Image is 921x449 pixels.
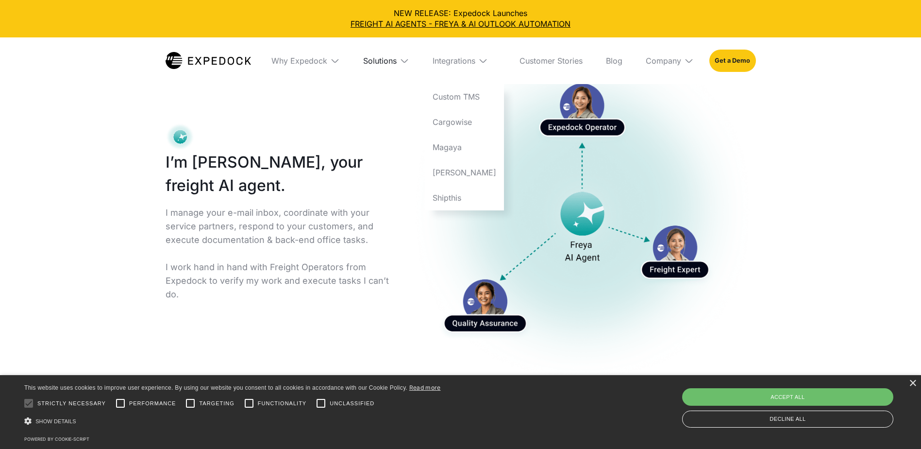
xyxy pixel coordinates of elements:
a: [PERSON_NAME] [425,160,504,185]
a: open lightbox [409,37,755,383]
span: Targeting [199,399,234,408]
a: Cargowise [425,109,504,135]
div: Why Expedock [264,37,348,84]
div: Accept all [682,388,893,406]
h1: I’m [PERSON_NAME], your freight AI agent. [166,151,394,197]
a: Customer Stories [512,37,590,84]
span: Unclassified [330,399,374,408]
span: Functionality [258,399,306,408]
div: Solutions [355,37,417,84]
a: Get a Demo [709,50,755,72]
p: I manage your e-mail inbox, coordinate with your service partners, respond to your customers, and... [166,206,394,301]
nav: Integrations [425,84,504,210]
span: Strictly necessary [37,399,106,408]
a: Read more [409,384,441,391]
a: Magaya [425,135,504,160]
div: Integrations [433,56,475,66]
div: Why Expedock [271,56,327,66]
span: Show details [35,418,76,424]
a: Blog [598,37,630,84]
div: Integrations [425,37,504,84]
div: Company [638,37,702,84]
div: NEW RELEASE: Expedock Launches [8,8,913,30]
a: FREIGHT AI AGENTS - FREYA & AI OUTLOOK AUTOMATION [8,18,913,29]
iframe: Chat Widget [759,344,921,449]
a: Custom TMS [425,84,504,109]
a: Powered by cookie-script [24,436,89,442]
div: Solutions [363,56,397,66]
div: Decline all [682,411,893,428]
a: Shipthis [425,185,504,210]
div: Company [646,56,681,66]
span: This website uses cookies to improve user experience. By using our website you consent to all coo... [24,384,407,391]
div: Show details [24,414,441,428]
span: Performance [129,399,176,408]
